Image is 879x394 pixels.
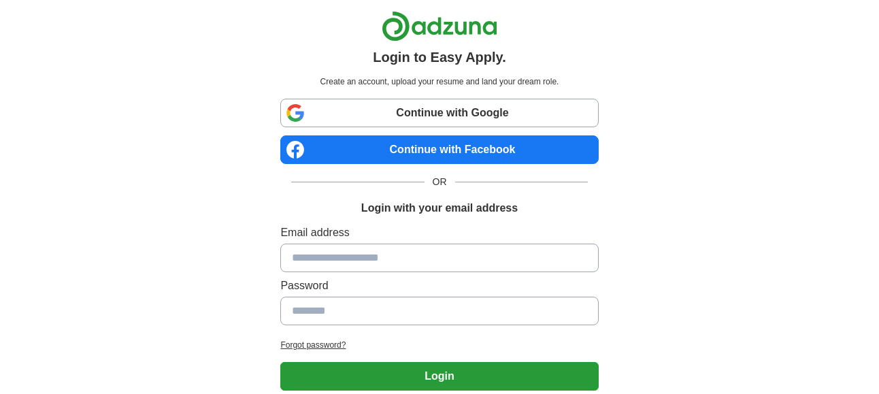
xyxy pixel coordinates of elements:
[280,135,598,164] a: Continue with Facebook
[280,362,598,391] button: Login
[283,76,595,88] p: Create an account, upload your resume and land your dream role.
[361,200,518,216] h1: Login with your email address
[280,278,598,294] label: Password
[280,339,598,351] a: Forgot password?
[382,11,497,42] img: Adzuna logo
[280,99,598,127] a: Continue with Google
[280,225,598,241] label: Email address
[425,175,455,189] span: OR
[373,47,506,67] h1: Login to Easy Apply.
